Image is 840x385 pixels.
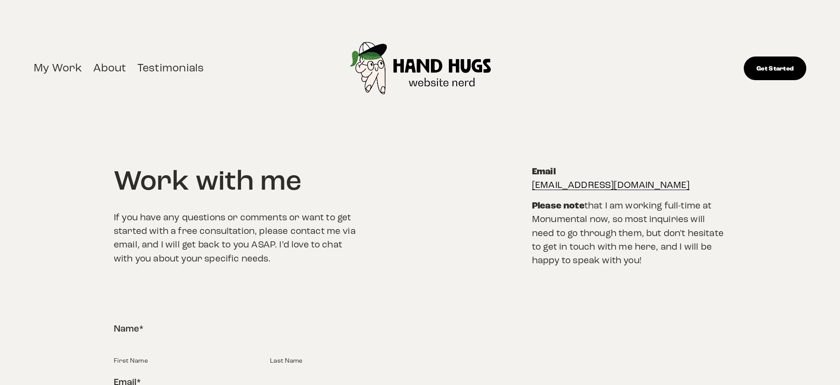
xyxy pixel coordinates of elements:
input: First Name [114,337,264,354]
strong: Email [532,166,556,177]
a: Get Started [744,57,806,80]
img: Hand Hugs Design | Independent Shopify Expert in Boulder, CO [333,14,509,124]
strong: Please note [532,200,584,212]
a: My Work [34,59,82,78]
span: First Name [114,356,264,366]
legend: Name [114,323,143,335]
input: Last Name [270,337,420,354]
a: [EMAIL_ADDRESS][DOMAIN_NAME] [532,180,689,191]
p: that I am working full-time at Monumental now, so most inquiries will need to go through them, bu... [532,199,726,267]
a: Testimonials [137,59,204,78]
span: Last Name [270,356,420,366]
p: If you have any questions or comments or want to get started with a free consultation, please con... [114,211,360,265]
h2: Work with me [114,165,360,197]
a: About [93,59,126,78]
